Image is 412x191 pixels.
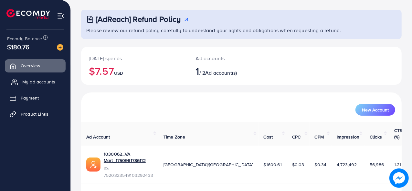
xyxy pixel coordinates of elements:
span: Clicks [370,134,382,140]
a: Overview [5,59,66,72]
a: My ad accounts [5,75,66,88]
img: image [389,168,409,188]
span: Ecomdy Balance [7,35,42,42]
span: 1.21 [394,161,401,168]
h3: [AdReach] Refund Policy [96,14,181,24]
span: Ad Account [86,134,110,140]
span: Product Links [21,111,48,117]
img: logo [6,9,50,19]
img: ic-ads-acc.e4c84228.svg [86,158,100,172]
p: Please review our refund policy carefully to understand your rights and obligations when requesti... [86,26,398,34]
span: CTR (%) [394,127,403,140]
button: New Account [355,104,395,116]
span: CPM [315,134,324,140]
span: CPC [292,134,301,140]
span: Payment [21,95,39,101]
h2: / 2 [196,65,260,77]
span: ID: 7520323549103292433 [104,165,153,178]
span: My ad accounts [22,79,55,85]
p: [DATE] spends [89,54,180,62]
span: Time Zone [164,134,185,140]
p: Ad accounts [196,54,260,62]
a: Payment [5,91,66,104]
span: 56,986 [370,161,384,168]
img: menu [57,12,64,20]
a: 1030062_VA Mart_1750961786112 [104,151,153,164]
span: $180.76 [7,42,29,52]
span: 1 [196,63,199,78]
img: image [57,44,63,51]
span: $0.34 [315,161,327,168]
a: Product Links [5,108,66,120]
span: 4,723,492 [337,161,357,168]
span: [GEOGRAPHIC_DATA]/[GEOGRAPHIC_DATA] [164,161,253,168]
span: Impression [337,134,360,140]
span: New Account [362,108,389,112]
span: USD [114,70,123,76]
span: $1600.61 [264,161,282,168]
span: Ad account(s) [205,69,237,76]
span: Cost [264,134,273,140]
span: Overview [21,62,40,69]
h2: $7.57 [89,65,180,77]
span: $0.03 [292,161,304,168]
